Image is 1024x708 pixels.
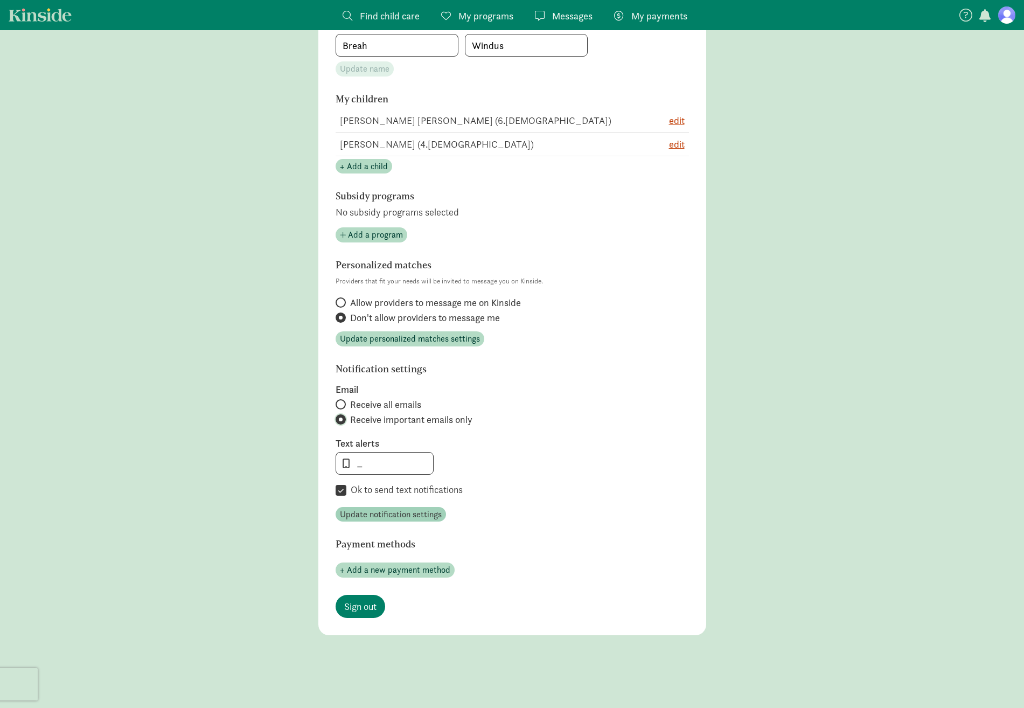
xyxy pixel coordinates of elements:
[346,483,463,496] label: Ok to send text notifications
[336,383,689,396] label: Email
[9,8,72,22] a: Kinside
[340,508,442,521] span: Update notification settings
[465,34,587,56] input: Last name
[350,398,421,411] span: Receive all emails
[336,437,689,450] label: Text alerts
[336,132,635,156] td: [PERSON_NAME] (4.[DEMOGRAPHIC_DATA])
[336,206,689,219] p: No subsidy programs selected
[340,160,388,173] span: + Add a child
[336,260,632,270] h6: Personalized matches
[458,9,513,23] span: My programs
[336,94,632,105] h6: My children
[348,228,403,241] span: Add a program
[631,9,687,23] span: My payments
[336,331,484,346] button: Update personalized matches settings
[336,595,385,618] a: Sign out
[340,332,480,345] span: Update personalized matches settings
[336,227,407,242] button: Add a program
[336,507,446,522] button: Update notification settings
[336,159,392,174] button: + Add a child
[336,539,632,550] h6: Payment methods
[336,109,635,133] td: [PERSON_NAME] [PERSON_NAME] (6.[DEMOGRAPHIC_DATA])
[340,564,450,577] span: + Add a new payment method
[336,275,689,288] p: Providers that fit your needs will be invited to message you on Kinside.
[350,311,500,324] span: Don't allow providers to message me
[340,63,389,75] span: Update name
[336,364,632,374] h6: Notification settings
[669,137,685,151] button: edit
[350,413,472,426] span: Receive important emails only
[360,9,420,23] span: Find child care
[552,9,593,23] span: Messages
[336,61,394,77] button: Update name
[336,453,433,474] input: 555-555-5555
[336,563,455,578] button: + Add a new payment method
[336,34,458,56] input: First name
[669,113,685,128] button: edit
[350,296,521,309] span: Allow providers to message me on Kinside
[336,191,632,202] h6: Subsidy programs
[344,599,377,614] span: Sign out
